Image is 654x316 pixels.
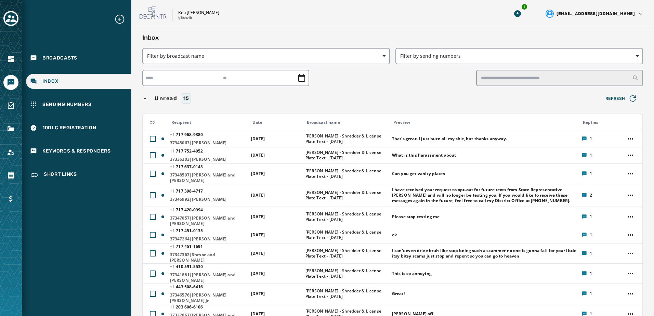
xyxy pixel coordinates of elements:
p: Rep [PERSON_NAME] [178,10,219,15]
span: [PERSON_NAME] - Shredder & License Plate Text - [DATE] [305,288,388,299]
span: +1 [170,264,176,269]
span: 37336303|[PERSON_NAME] [170,157,247,162]
a: Navigate to Messaging [3,75,18,90]
span: That's great. I just burn all my shit, but thanks anyway. [392,136,507,142]
a: Navigate to Orders [3,168,18,183]
span: [PERSON_NAME] - Shredder & License Plate Text - [DATE] [305,248,388,259]
span: 37347057|[PERSON_NAME] and [PERSON_NAME] [170,215,247,226]
button: Refresh [600,92,643,105]
span: 717 420 - 0994 [170,207,203,213]
span: 37346992|[PERSON_NAME] [170,197,247,202]
button: Filter by broadcast name [142,48,390,64]
span: [DATE] [251,192,265,198]
button: Unread15 [142,93,597,104]
span: 1 [590,171,592,176]
span: 717 451 - 0135 [170,228,203,234]
span: 1 [590,232,592,238]
div: Broadcast name [307,120,388,125]
a: Navigate to Account [3,145,18,160]
span: ok [392,232,397,238]
span: 1 [590,136,592,142]
span: +1 [170,188,176,194]
span: 37345063|[PERSON_NAME] [170,140,247,146]
span: Unread [153,94,179,103]
span: [PERSON_NAME] - Shredder & License Plate Text - [DATE] [305,268,388,279]
a: Navigate to 10DLC Registration [26,120,131,135]
div: 15 [182,93,191,104]
span: +1 [170,304,176,310]
span: Please stop texting me [392,214,440,220]
span: [DATE] [251,152,265,158]
span: [EMAIL_ADDRESS][DOMAIN_NAME] [557,11,635,16]
div: Recipient [171,120,247,125]
a: Navigate to Keywords & Responders [26,144,131,159]
span: 717 752 - 4052 [170,148,203,154]
span: Sending Numbers [42,101,92,108]
span: [PERSON_NAME] - Shredder & License Plate Text - [DATE] [305,229,388,240]
span: 37346576|[PERSON_NAME] [PERSON_NAME] Jr [170,292,247,303]
span: 37347264|[PERSON_NAME] [170,236,247,242]
span: 37348597|[PERSON_NAME] and [PERSON_NAME] [170,172,247,183]
button: Filter by sending numbers [395,48,643,64]
span: Can you get vanity plates [392,171,445,176]
div: 1 [521,3,528,10]
a: Navigate to Inbox [26,74,131,89]
span: 10DLC Registration [42,124,96,131]
span: Keywords & Responders [42,148,111,155]
span: [PERSON_NAME] - Shredder & License Plate Text - [DATE] [305,133,388,144]
a: Navigate to Broadcasts [26,51,131,66]
span: 1 [590,251,592,256]
span: +1 [170,207,176,213]
span: This is so annoying [392,271,432,276]
span: 37347362|Shmoe and [PERSON_NAME] [170,252,247,263]
span: I have received your request to opt-out for future texts from State Representative [PERSON_NAME] ... [392,187,577,203]
span: What is this harassment about [392,153,456,158]
span: [DATE] [251,136,265,142]
span: +1 [170,164,176,170]
a: Navigate to Sending Numbers [26,97,131,112]
span: Inbox [42,78,58,85]
span: 717 637 - 0143 [170,164,203,170]
span: 1 [590,271,592,276]
a: Navigate to Billing [3,191,18,206]
a: Navigate to Surveys [3,98,18,113]
span: [DATE] [251,232,265,238]
a: Navigate to Home [3,52,18,67]
span: 37341881|[PERSON_NAME] and [PERSON_NAME] [170,272,247,283]
span: +1 [170,148,176,154]
span: 203 606 - 6106 [170,304,203,310]
button: User settings [543,7,646,21]
span: 717 451 - 1691 [170,243,203,249]
span: [PERSON_NAME] - Shredder & License Plate Text - [DATE] [305,168,388,179]
button: Expand sub nav menu [114,14,131,25]
span: Broadcasts [42,55,77,62]
button: Toggle account select drawer [3,11,18,26]
span: [PERSON_NAME] - Shredder & License Plate Text - [DATE] [305,150,388,161]
span: 1 [590,153,592,158]
span: 443 508 - 6416 [170,284,203,290]
span: 410 591 - 5530 [170,264,203,269]
span: [PERSON_NAME] - Shredder & License Plate Text - [DATE] [305,190,388,201]
a: Navigate to Files [3,121,18,136]
div: Preview [393,120,577,125]
span: [DATE] [251,250,265,256]
div: Replies [583,120,620,125]
span: Refresh [605,94,638,103]
p: tj8shvlb [178,15,192,21]
span: +1 [170,284,176,290]
h2: Inbox [142,33,643,42]
a: Navigate to Short Links [26,167,131,183]
span: Short Links [44,171,77,179]
span: 717 398 - 4717 [170,188,203,194]
span: [DATE] [251,271,265,276]
span: I can't even drive bruh like stop being such a scammer no one is gonna fall for your little itsy ... [392,248,577,259]
span: Filter by broadcast name [147,53,385,60]
span: [DATE] [251,214,265,220]
span: [DATE] [251,291,265,297]
button: Download Menu [511,8,524,20]
span: [DATE] [251,171,265,176]
span: +1 [170,228,176,234]
div: Date [252,120,301,125]
span: 1 [590,291,592,297]
span: +1 [170,243,176,249]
